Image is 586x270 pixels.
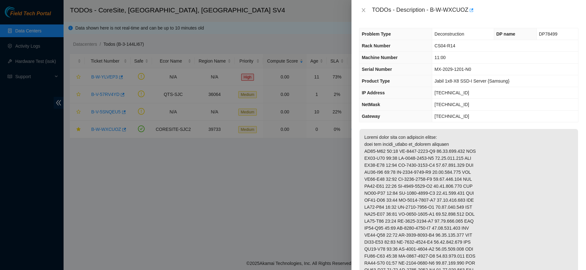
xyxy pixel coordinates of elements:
[434,114,469,119] span: [TECHNICAL_ID]
[362,67,392,72] span: Serial Number
[362,78,390,84] span: Product Type
[539,31,557,37] span: DP78499
[361,8,366,13] span: close
[362,31,391,37] span: Problem Type
[362,43,390,48] span: Rack Number
[434,67,471,72] span: MX-2029-1201-N0
[362,55,398,60] span: Machine Number
[434,43,455,48] span: CS04-R14
[496,31,515,37] span: DP name
[434,55,446,60] span: 11:00
[359,7,368,13] button: Close
[434,78,509,84] span: Jabil 1x8-X8 SSD-I Server {Samsung}
[434,90,469,95] span: [TECHNICAL_ID]
[362,114,380,119] span: Gateway
[434,102,469,107] span: [TECHNICAL_ID]
[362,102,380,107] span: NetMask
[372,5,578,15] div: TODOs - Description - B-W-WXCUOZ
[434,31,464,37] span: Deconstruction
[362,90,385,95] span: IP Address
